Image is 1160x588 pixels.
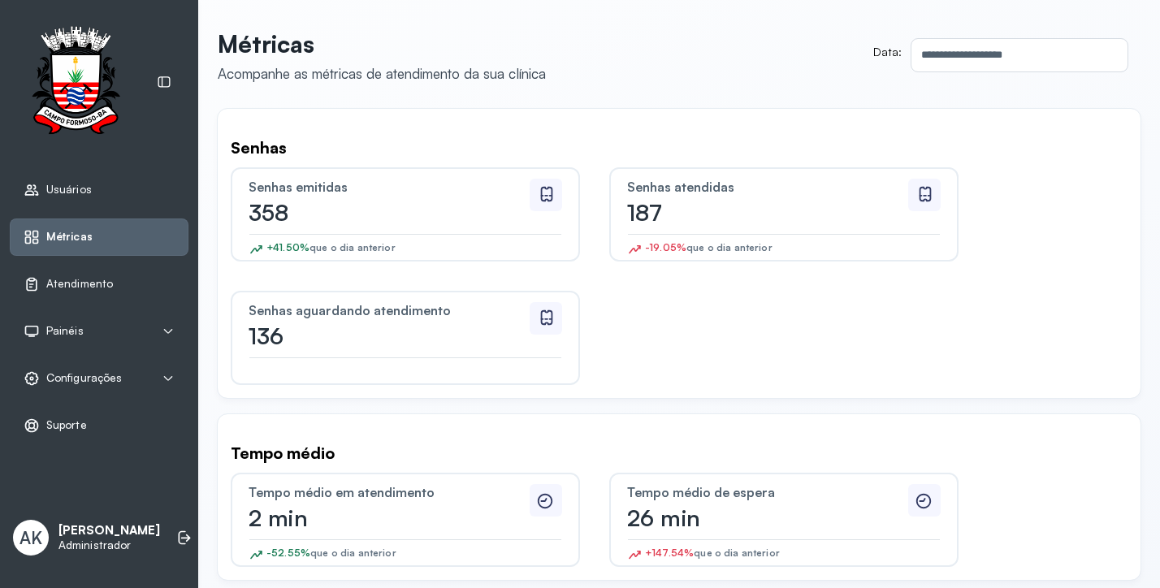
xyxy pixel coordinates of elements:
[249,302,525,318] div: Senhas aguardando atendimento
[218,65,546,82] div: Acompanhe as métricas de atendimento da sua clínica
[266,547,396,566] div: que o dia anterior
[645,547,780,566] div: que o dia anterior
[249,201,452,224] div: 358
[249,325,452,348] div: 136
[645,241,686,253] span: -19.05%
[249,484,525,500] div: Tempo médio em atendimento
[266,241,309,253] span: +41.50%
[46,277,113,291] span: Atendimento
[627,507,830,530] div: 26 min
[58,538,160,552] p: Administrador
[231,443,1128,463] div: Tempo médio
[46,418,87,432] span: Suporte
[24,229,175,245] a: Métricas
[46,371,122,385] span: Configurações
[24,182,175,198] a: Usuários
[231,138,1128,158] div: Senhas
[46,324,84,338] span: Painéis
[249,179,525,195] div: Senhas emitidas
[17,26,134,139] img: Logotipo do estabelecimento
[24,276,175,292] a: Atendimento
[58,523,160,538] p: [PERSON_NAME]
[46,183,92,197] span: Usuários
[645,241,773,261] div: que o dia anterior
[873,45,902,59] div: Data:
[46,230,93,244] span: Métricas
[645,547,694,559] span: +147.54%
[627,201,830,224] div: 187
[266,241,396,261] div: que o dia anterior
[266,547,310,559] span: -52.55%
[218,29,546,58] p: Métricas
[627,179,903,195] div: Senhas atendidas
[627,484,903,500] div: Tempo médio de espera
[249,507,452,530] div: 2 min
